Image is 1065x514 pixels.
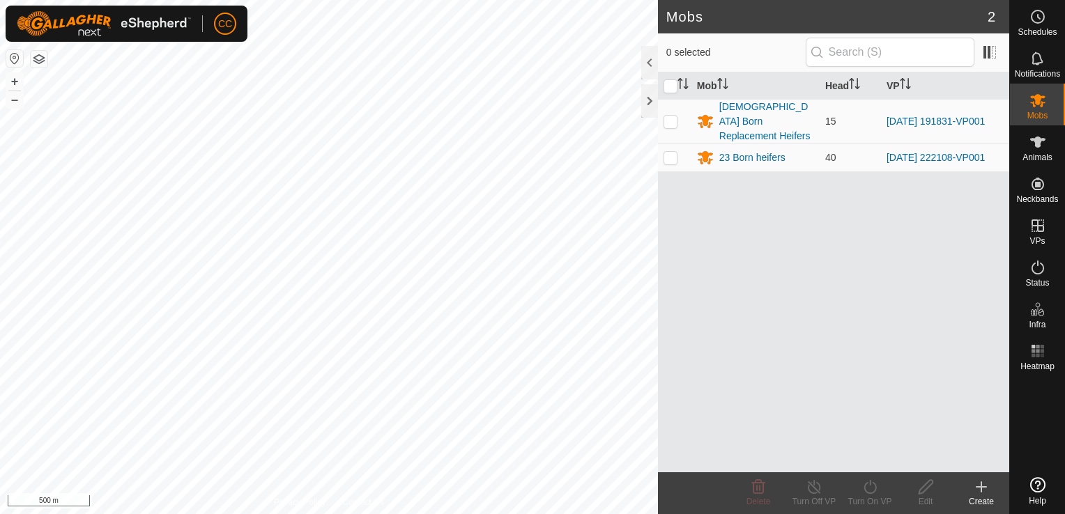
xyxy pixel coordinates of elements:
button: – [6,91,23,108]
th: Head [820,72,881,100]
span: Heatmap [1020,362,1055,371]
span: 0 selected [666,45,806,60]
div: 23 Born heifers [719,150,786,165]
div: Turn On VP [842,495,898,508]
input: Search (S) [806,38,974,67]
span: Mobs [1027,111,1048,120]
a: [DATE] 191831-VP001 [887,116,985,127]
span: Infra [1029,320,1045,329]
span: 2 [988,6,995,27]
div: [DEMOGRAPHIC_DATA] Born Replacement Heifers [719,100,814,143]
a: [DATE] 222108-VP001 [887,152,985,163]
span: VPs [1029,237,1045,245]
th: VP [881,72,1009,100]
button: + [6,73,23,90]
div: Create [953,495,1009,508]
h2: Mobs [666,8,988,25]
a: Contact Us [343,496,384,508]
p-sorticon: Activate to sort [900,80,911,91]
button: Map Layers [31,51,47,68]
div: Turn Off VP [786,495,842,508]
span: CC [218,17,232,31]
p-sorticon: Activate to sort [849,80,860,91]
span: Schedules [1018,28,1057,36]
div: Edit [898,495,953,508]
th: Mob [691,72,820,100]
img: Gallagher Logo [17,11,191,36]
p-sorticon: Activate to sort [677,80,689,91]
span: Status [1025,279,1049,287]
span: Neckbands [1016,195,1058,203]
span: 40 [825,152,836,163]
span: Help [1029,497,1046,505]
span: Delete [746,497,771,506]
span: Notifications [1015,70,1060,78]
span: 15 [825,116,836,127]
p-sorticon: Activate to sort [717,80,728,91]
button: Reset Map [6,50,23,67]
a: Help [1010,472,1065,511]
span: Animals [1022,153,1052,162]
a: Privacy Policy [274,496,326,508]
